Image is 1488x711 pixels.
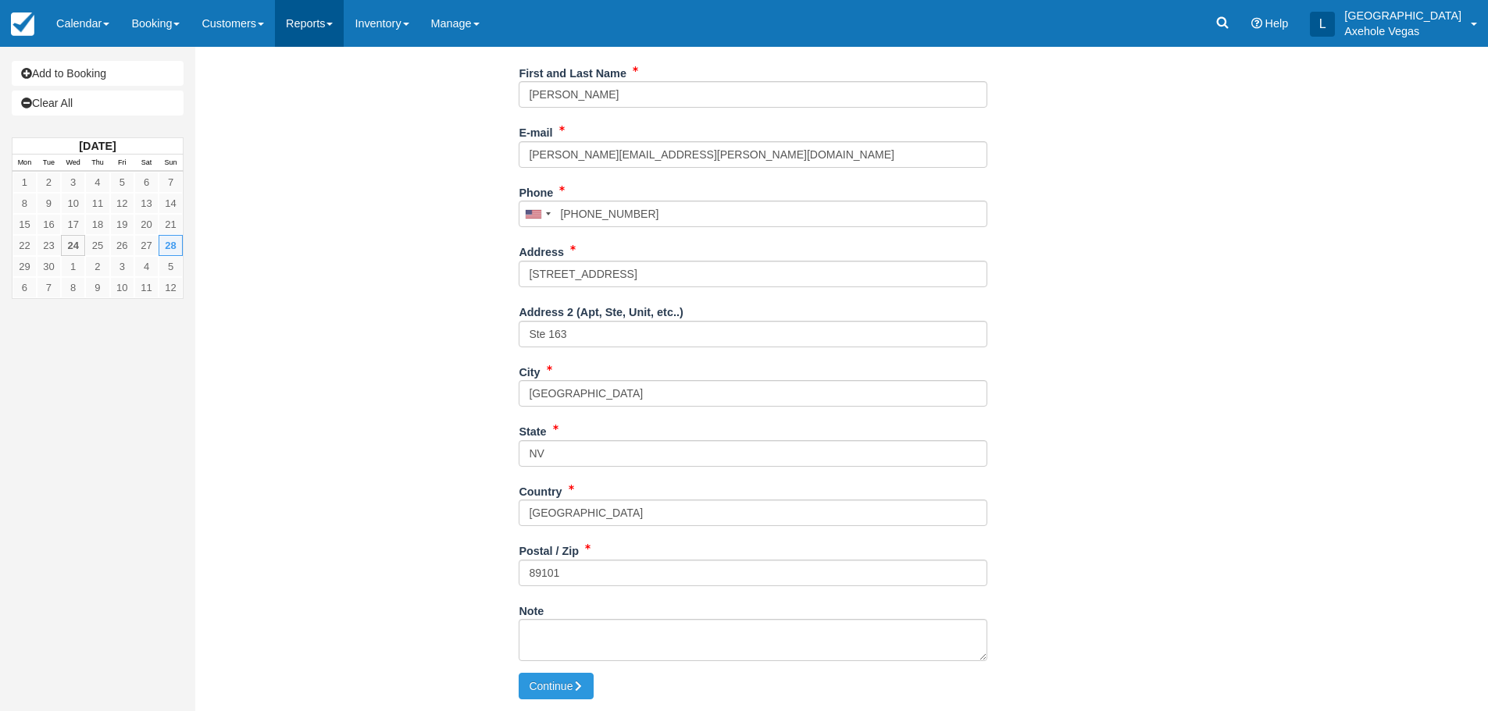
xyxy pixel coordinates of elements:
[159,214,183,235] a: 21
[519,60,626,82] label: First and Last Name
[134,193,159,214] a: 13
[110,155,134,172] th: Fri
[61,155,85,172] th: Wed
[519,478,562,500] label: Country
[37,193,61,214] a: 9
[110,277,134,298] a: 10
[159,193,183,214] a: 14
[85,256,109,277] a: 2
[159,155,183,172] th: Sun
[61,172,85,193] a: 3
[12,256,37,277] a: 29
[79,140,116,152] strong: [DATE]
[12,235,37,256] a: 22
[85,235,109,256] a: 25
[519,201,555,226] div: United States: +1
[1344,23,1461,39] p: Axehole Vegas
[85,214,109,235] a: 18
[61,193,85,214] a: 10
[37,155,61,172] th: Tue
[12,61,184,86] a: Add to Booking
[12,193,37,214] a: 8
[519,180,553,201] label: Phone
[85,172,109,193] a: 4
[159,172,183,193] a: 7
[110,214,134,235] a: 19
[159,256,183,277] a: 5
[519,538,579,560] label: Postal / Zip
[11,12,34,36] img: checkfront-main-nav-mini-logo.png
[61,277,85,298] a: 8
[12,91,184,116] a: Clear All
[12,277,37,298] a: 6
[134,155,159,172] th: Sat
[134,235,159,256] a: 27
[61,256,85,277] a: 1
[159,277,183,298] a: 12
[519,598,544,620] label: Note
[159,235,183,256] a: 28
[37,277,61,298] a: 7
[110,172,134,193] a: 5
[37,172,61,193] a: 2
[134,214,159,235] a: 20
[12,155,37,172] th: Mon
[1251,18,1262,29] i: Help
[1265,17,1289,30] span: Help
[1344,8,1461,23] p: [GEOGRAPHIC_DATA]
[110,193,134,214] a: 12
[134,256,159,277] a: 4
[37,256,61,277] a: 30
[12,214,37,235] a: 15
[134,172,159,193] a: 6
[37,235,61,256] a: 23
[85,277,109,298] a: 9
[519,299,683,321] label: Address 2 (Apt, Ste, Unit, etc..)
[61,214,85,235] a: 17
[519,239,564,261] label: Address
[519,119,552,141] label: E-mail
[110,235,134,256] a: 26
[519,673,594,699] button: Continue
[85,193,109,214] a: 11
[110,256,134,277] a: 3
[61,235,85,256] a: 24
[519,418,546,440] label: State
[85,155,109,172] th: Thu
[519,359,540,381] label: City
[1310,12,1335,37] div: L
[37,214,61,235] a: 16
[12,172,37,193] a: 1
[134,277,159,298] a: 11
